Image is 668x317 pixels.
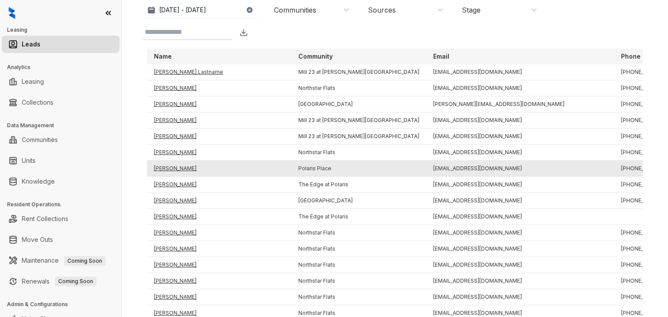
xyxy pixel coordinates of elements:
td: [EMAIL_ADDRESS][DOMAIN_NAME] [426,193,614,209]
td: Mill 23 at [PERSON_NAME][GEOGRAPHIC_DATA] [291,112,426,129]
td: [PERSON_NAME] [147,289,291,305]
li: Knowledge [2,173,120,190]
td: Northstar Flats [291,273,426,289]
h3: Resident Operations [7,201,121,208]
td: [EMAIL_ADDRESS][DOMAIN_NAME] [426,257,614,273]
a: Leasing [22,73,44,90]
td: Northstar Flats [291,225,426,241]
td: [PERSON_NAME] [147,209,291,225]
td: [PERSON_NAME] [147,80,291,96]
td: Northstar Flats [291,80,426,96]
a: Communities [22,131,58,149]
li: Move Outs [2,231,120,248]
td: [EMAIL_ADDRESS][DOMAIN_NAME] [426,289,614,305]
td: [EMAIL_ADDRESS][DOMAIN_NAME] [426,64,614,80]
a: Leads [22,36,40,53]
td: [EMAIL_ADDRESS][DOMAIN_NAME] [426,112,614,129]
p: Email [433,52,449,61]
td: [EMAIL_ADDRESS][DOMAIN_NAME] [426,241,614,257]
img: Download [239,28,248,37]
td: Mill 23 at [PERSON_NAME][GEOGRAPHIC_DATA] [291,64,426,80]
td: [PERSON_NAME][EMAIL_ADDRESS][DOMAIN_NAME] [426,96,614,112]
p: Name [154,52,172,61]
td: Polaris Place [291,161,426,177]
td: [PERSON_NAME] [147,96,291,112]
a: Rent Collections [22,210,68,228]
div: Communities [274,5,316,15]
h3: Leasing [7,26,121,34]
img: SearchIcon [223,29,230,36]
td: [PERSON_NAME] [147,257,291,273]
td: Northstar Flats [291,289,426,305]
li: Leads [2,36,120,53]
td: [PERSON_NAME] Lastname [147,64,291,80]
td: [PERSON_NAME] [147,112,291,129]
td: [PERSON_NAME] [147,177,291,193]
li: Rent Collections [2,210,120,228]
td: Mill 23 at [PERSON_NAME][GEOGRAPHIC_DATA] [291,129,426,145]
button: [DATE] - [DATE] [143,2,260,18]
div: Stage [462,5,481,15]
td: The Edge at Polaris [291,209,426,225]
a: Collections [22,94,53,111]
td: Northstar Flats [291,257,426,273]
td: [EMAIL_ADDRESS][DOMAIN_NAME] [426,145,614,161]
td: [PERSON_NAME] [147,225,291,241]
a: Units [22,152,36,169]
td: The Edge at Polaris [291,177,426,193]
a: RenewalsComing Soon [22,273,97,290]
td: [EMAIL_ADDRESS][DOMAIN_NAME] [426,209,614,225]
h3: Analytics [7,63,121,71]
li: Collections [2,94,120,111]
td: Northstar Flats [291,241,426,257]
td: [PERSON_NAME] [147,273,291,289]
span: Coming Soon [64,256,106,266]
td: [PERSON_NAME] [147,161,291,177]
td: [EMAIL_ADDRESS][DOMAIN_NAME] [426,225,614,241]
li: Leasing [2,73,120,90]
p: Phone [621,52,641,61]
td: [EMAIL_ADDRESS][DOMAIN_NAME] [426,161,614,177]
td: [PERSON_NAME] [147,241,291,257]
a: Move Outs [22,231,53,248]
td: [PERSON_NAME] [147,145,291,161]
li: Renewals [2,273,120,290]
td: [EMAIL_ADDRESS][DOMAIN_NAME] [426,80,614,96]
td: [PERSON_NAME] [147,193,291,209]
td: [EMAIL_ADDRESS][DOMAIN_NAME] [426,273,614,289]
div: Sources [368,5,396,15]
td: [EMAIL_ADDRESS][DOMAIN_NAME] [426,129,614,145]
li: Communities [2,131,120,149]
h3: Data Management [7,122,121,129]
td: [GEOGRAPHIC_DATA] [291,96,426,112]
td: [PERSON_NAME] [147,129,291,145]
p: [DATE] - [DATE] [159,6,206,14]
td: Northstar Flats [291,145,426,161]
td: [GEOGRAPHIC_DATA] [291,193,426,209]
h3: Admin & Configurations [7,300,121,308]
span: Coming Soon [55,277,97,286]
li: Maintenance [2,252,120,269]
a: Knowledge [22,173,55,190]
p: Community [298,52,333,61]
li: Units [2,152,120,169]
img: logo [9,7,15,19]
td: [EMAIL_ADDRESS][DOMAIN_NAME] [426,177,614,193]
